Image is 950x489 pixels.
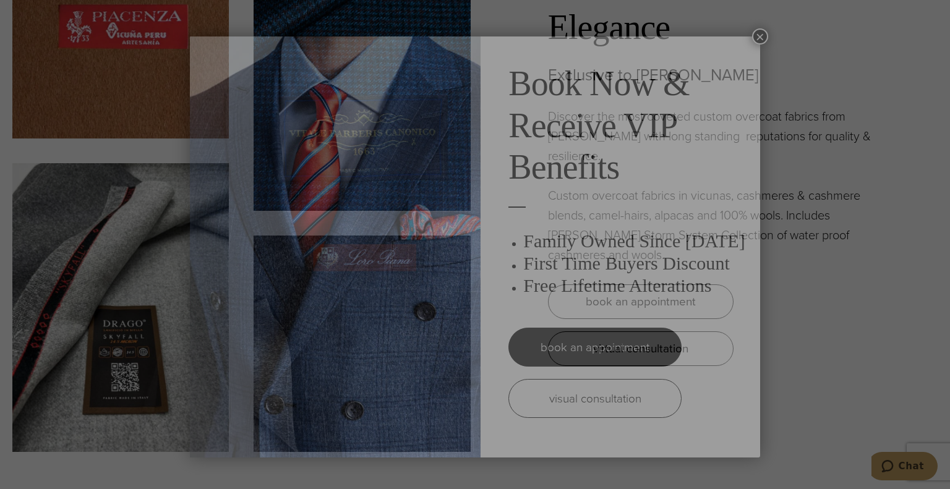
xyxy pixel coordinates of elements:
[508,328,682,367] a: book an appointment
[508,379,682,418] a: visual consultation
[27,9,53,20] span: Chat
[752,28,768,45] button: Close
[508,63,747,188] h2: Book Now & Receive VIP Benefits
[523,274,747,297] h3: Free Lifetime Alterations
[523,252,747,274] h3: First Time Buyers Discount
[523,230,747,252] h3: Family Owned Since [DATE]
